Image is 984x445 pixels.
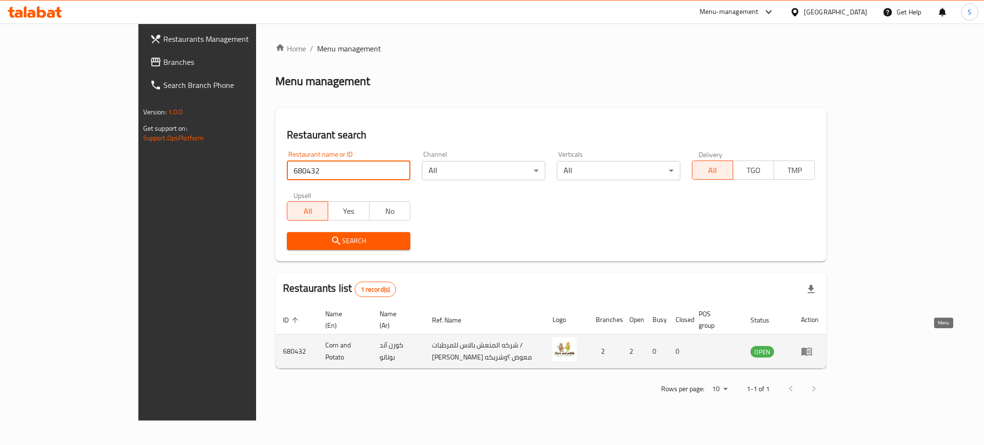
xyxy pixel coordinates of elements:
span: Version: [143,106,167,118]
span: Search Branch Phone [163,79,295,91]
span: POS group [699,308,732,331]
span: No [373,204,406,218]
th: Closed [668,305,691,334]
span: OPEN [750,346,774,358]
span: Search [295,235,403,247]
span: Get support on: [143,122,187,135]
div: Rows per page: [708,382,731,396]
span: TGO [737,163,770,177]
button: Search [287,232,410,250]
li: / [310,43,313,54]
button: TMP [774,161,815,180]
span: Yes [332,204,365,218]
span: 1 record(s) [355,285,396,294]
h2: Restaurants list [283,281,396,297]
th: Action [793,305,826,334]
span: Name (En) [325,308,360,331]
h2: Menu management [275,74,370,89]
label: Upsell [294,192,311,198]
th: Busy [645,305,668,334]
div: Menu-management [700,6,759,18]
label: Delivery [699,151,723,158]
span: Name (Ar) [380,308,413,331]
nav: breadcrumb [275,43,826,54]
div: [GEOGRAPHIC_DATA] [804,7,867,17]
button: All [692,161,733,180]
span: Status [750,314,782,326]
span: All [696,163,729,177]
span: Restaurants Management [163,33,295,45]
h2: Restaurant search [287,128,815,142]
span: Branches [163,56,295,68]
th: Logo [545,305,588,334]
span: 1.0.0 [168,106,183,118]
div: All [422,161,545,180]
div: All [557,161,680,180]
p: 1-1 of 1 [747,383,770,395]
a: Restaurants Management [142,27,303,50]
span: TMP [778,163,811,177]
span: Menu management [317,43,381,54]
img: Corn and Potato [553,337,577,361]
input: Search for restaurant name or ID.. [287,161,410,180]
a: Support.OpsPlatform [143,132,204,144]
span: ID [283,314,301,326]
table: enhanced table [275,305,826,369]
span: S [968,7,972,17]
a: Search Branch Phone [142,74,303,97]
span: All [291,204,324,218]
td: 2 [588,334,622,369]
td: شركه المنعش بالاس للمرطبات / [PERSON_NAME] معوض ؟وشريكه [424,334,544,369]
a: Branches [142,50,303,74]
span: Ref. Name [432,314,474,326]
td: 2 [622,334,645,369]
td: Corn and Potato [318,334,372,369]
button: Yes [328,201,369,221]
td: 0 [645,334,668,369]
td: كورن آند بوتاتو [372,334,424,369]
th: Branches [588,305,622,334]
div: Total records count [355,282,396,297]
th: Open [622,305,645,334]
p: Rows per page: [661,383,704,395]
button: TGO [733,161,774,180]
td: 0 [668,334,691,369]
button: All [287,201,328,221]
button: No [369,201,410,221]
